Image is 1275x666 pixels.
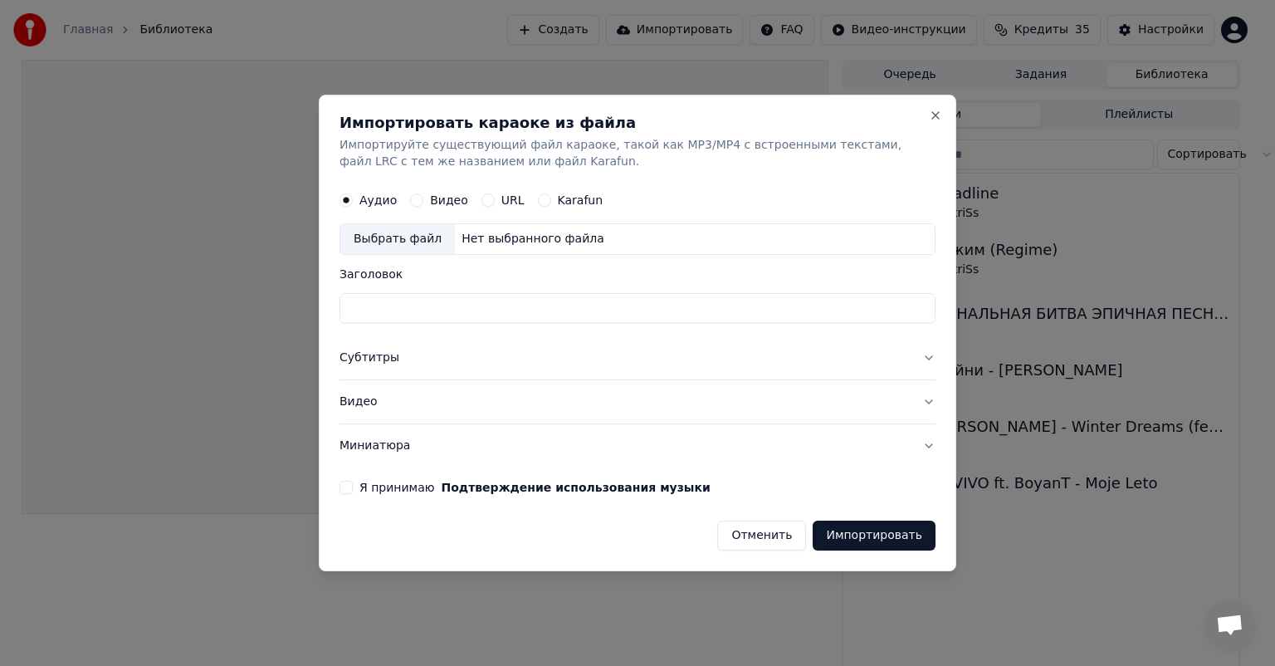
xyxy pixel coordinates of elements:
[340,137,935,170] p: Импортируйте существующий файл караоке, такой как MP3/MP4 с встроенными текстами, файл LRC с тем ...
[340,380,935,424] button: Видео
[813,521,935,551] button: Импортировать
[455,231,611,247] div: Нет выбранного файла
[340,424,935,468] button: Миниатюра
[340,268,935,280] label: Заголовок
[430,194,468,206] label: Видео
[340,115,935,130] h2: Импортировать караоке из файла
[340,336,935,380] button: Субтитры
[340,224,455,254] div: Выбрать файл
[359,482,711,493] label: Я принимаю
[442,482,711,493] button: Я принимаю
[359,194,397,206] label: Аудио
[717,521,806,551] button: Отменить
[558,194,603,206] label: Karafun
[501,194,525,206] label: URL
